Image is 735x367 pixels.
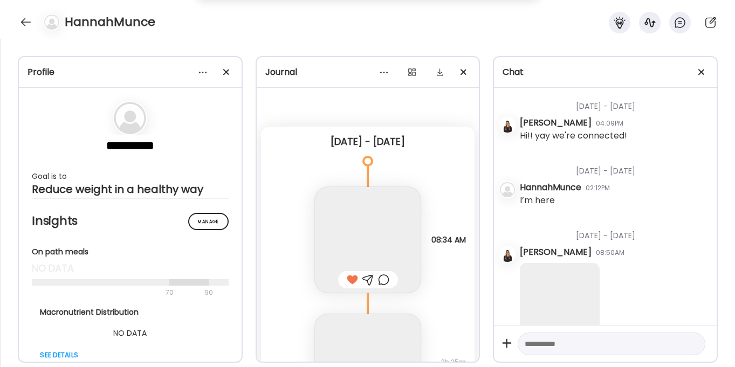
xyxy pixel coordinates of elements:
[32,246,229,258] div: On path meals
[65,13,155,31] h4: HannahMunce
[28,66,233,79] div: Profile
[32,170,229,183] div: Goal is to
[32,213,229,229] h2: Insights
[40,327,220,340] div: NO DATA
[503,66,708,79] div: Chat
[431,235,466,245] span: 08:34 AM
[586,183,610,193] div: 02:12PM
[44,15,59,30] img: bg-avatar-default.svg
[265,66,471,79] div: Journal
[520,129,627,142] div: Hi!! yay we're connected!
[32,183,229,196] div: Reduce weight in a healthy way
[40,307,220,318] div: Macronutrient Distribution
[520,116,592,129] div: [PERSON_NAME]
[596,248,624,258] div: 08:50AM
[188,213,229,230] div: Manage
[500,182,515,197] img: bg-avatar-default.svg
[596,119,623,128] div: 04:09PM
[520,153,708,181] div: [DATE] - [DATE]
[500,247,515,262] img: avatars%2Fkjfl9jNWPhc7eEuw3FeZ2kxtUMH3
[520,217,708,246] div: [DATE] - [DATE]
[32,262,229,275] div: no data
[520,181,581,194] div: HannahMunce
[435,357,466,367] span: 3h 25m
[270,135,466,148] div: [DATE] - [DATE]
[520,194,555,207] div: I’m here
[500,117,515,133] img: avatars%2Fkjfl9jNWPhc7eEuw3FeZ2kxtUMH3
[520,246,592,259] div: [PERSON_NAME]
[203,286,214,299] div: 90
[114,102,146,134] img: bg-avatar-default.svg
[520,88,708,116] div: [DATE] - [DATE]
[32,286,201,299] div: 70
